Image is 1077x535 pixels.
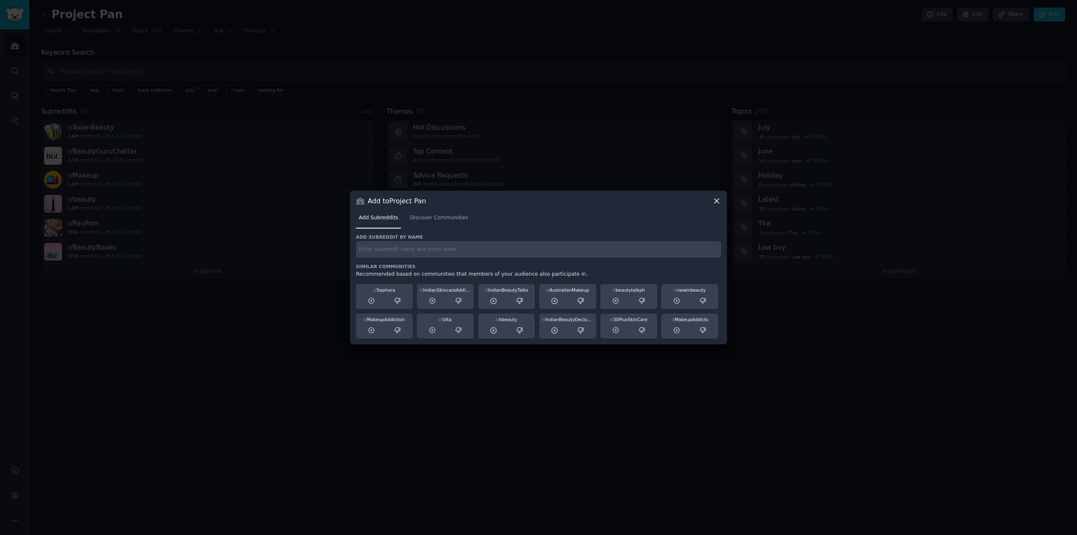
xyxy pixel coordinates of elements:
div: MakeupAddicts [664,317,715,322]
div: Ulta [420,317,471,322]
div: kbeauty [481,317,532,322]
span: r/ [613,287,616,293]
div: MakeupAddiction [359,317,410,322]
span: r/ [674,287,677,293]
div: AustralianMakeup [542,287,593,293]
div: beautytalkph [603,287,654,293]
div: 30PlusSkinCare [603,317,654,322]
h3: Similar Communities [356,264,721,269]
span: r/ [420,287,423,293]
input: Enter subreddit name and press enter [356,241,721,258]
div: newinbeauty [664,287,715,293]
div: Sephora [359,287,410,293]
h3: Add subreddit by name [356,234,721,240]
a: Add Subreddits [356,211,401,229]
span: r/ [610,317,613,322]
span: r/ [439,317,443,322]
h3: Add to Project Pan [368,197,426,205]
span: r/ [363,317,367,322]
a: Discover Communities [407,211,471,229]
span: r/ [374,287,377,293]
span: r/ [496,317,499,322]
div: IndianSkincareAddicts [420,287,471,293]
div: Recommended based on communities that members of your audience also participate in. [356,271,721,278]
span: r/ [485,287,488,293]
span: r/ [671,317,675,322]
span: r/ [542,317,546,322]
span: Discover Communities [410,214,468,222]
div: IndianBeautyTalks [481,287,532,293]
div: IndianBeautyDeclutter [542,317,593,322]
span: Add Subreddits [359,214,398,222]
span: r/ [546,287,549,293]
